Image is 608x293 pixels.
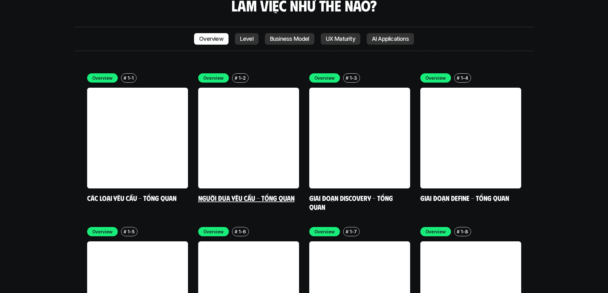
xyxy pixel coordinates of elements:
a: UX Maturity [321,33,360,45]
h6: # [235,76,237,80]
h6: # [457,76,460,80]
a: Overview [194,33,229,45]
p: AI Applications [372,36,409,42]
p: UX Maturity [326,36,355,42]
a: Giai đoạn Discovery - Tổng quan [309,194,394,211]
a: Business Model [265,33,314,45]
p: Level [240,36,253,42]
p: 1-7 [350,228,357,235]
p: Business Model [270,36,309,42]
h6: # [457,229,460,234]
p: Overview [314,228,335,235]
p: Overview [203,228,224,235]
h6: # [124,229,126,234]
p: Overview [199,36,223,42]
a: Giai đoạn Define - Tổng quan [420,194,509,202]
p: 1-5 [128,228,134,235]
p: Overview [425,228,446,235]
h6: # [124,76,126,80]
a: Các loại yêu cầu - Tổng quan [87,194,176,202]
p: 1-6 [239,228,246,235]
p: 1-2 [239,75,245,81]
p: Overview [203,75,224,81]
p: 1-3 [350,75,357,81]
a: AI Applications [367,33,414,45]
h6: # [235,229,237,234]
p: 1-4 [461,75,468,81]
h6: # [346,229,349,234]
p: 1-8 [461,228,468,235]
p: Overview [92,228,113,235]
p: Overview [92,75,113,81]
h6: # [346,76,349,80]
a: Người đưa yêu cầu - Tổng quan [198,194,295,202]
p: 1-1 [128,75,133,81]
p: Overview [425,75,446,81]
p: Overview [314,75,335,81]
a: Level [235,33,259,45]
